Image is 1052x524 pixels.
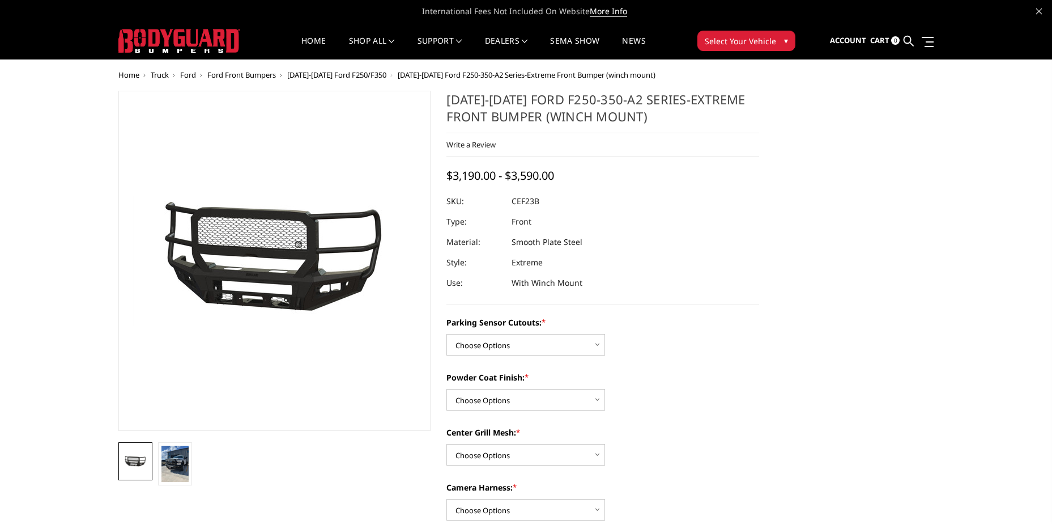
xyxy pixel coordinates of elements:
[118,70,139,80] a: Home
[418,37,462,59] a: Support
[550,37,599,59] a: SEMA Show
[180,70,196,80] a: Ford
[446,212,503,232] dt: Type:
[349,37,395,59] a: shop all
[122,455,149,468] img: 2023-2025 Ford F250-350-A2 Series-Extreme Front Bumper (winch mount)
[784,35,788,47] span: ▾
[161,446,189,482] img: 2023-2025 Ford F250-350-A2 Series-Extreme Front Bumper (winch mount)
[512,232,582,252] dd: Smooth Plate Steel
[830,35,866,45] span: Account
[830,26,866,56] a: Account
[151,70,169,80] a: Truck
[870,35,889,45] span: Cart
[446,426,759,438] label: Center Grill Mesh:
[446,232,503,252] dt: Material:
[446,273,503,293] dt: Use:
[446,168,554,183] span: $3,190.00 - $3,590.00
[512,191,539,212] dd: CEF23B
[398,70,655,80] span: [DATE]-[DATE] Ford F250-350-A2 Series-Extreme Front Bumper (winch mount)
[287,70,386,80] a: [DATE]-[DATE] Ford F250/F350
[622,37,645,59] a: News
[446,252,503,273] dt: Style:
[512,212,531,232] dd: Front
[512,273,582,293] dd: With Winch Mount
[446,316,759,328] label: Parking Sensor Cutouts:
[697,31,795,51] button: Select Your Vehicle
[705,35,776,47] span: Select Your Vehicle
[870,26,900,56] a: Cart 0
[207,70,276,80] a: Ford Front Bumpers
[301,37,326,59] a: Home
[446,481,759,493] label: Camera Harness:
[446,140,496,150] a: Write a Review
[485,37,528,59] a: Dealers
[446,91,759,133] h1: [DATE]-[DATE] Ford F250-350-A2 Series-Extreme Front Bumper (winch mount)
[512,252,543,273] dd: Extreme
[118,91,431,431] a: 2023-2025 Ford F250-350-A2 Series-Extreme Front Bumper (winch mount)
[590,6,627,17] a: More Info
[446,191,503,212] dt: SKU:
[118,29,240,53] img: BODYGUARD BUMPERS
[446,371,759,383] label: Powder Coat Finish:
[891,36,900,45] span: 0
